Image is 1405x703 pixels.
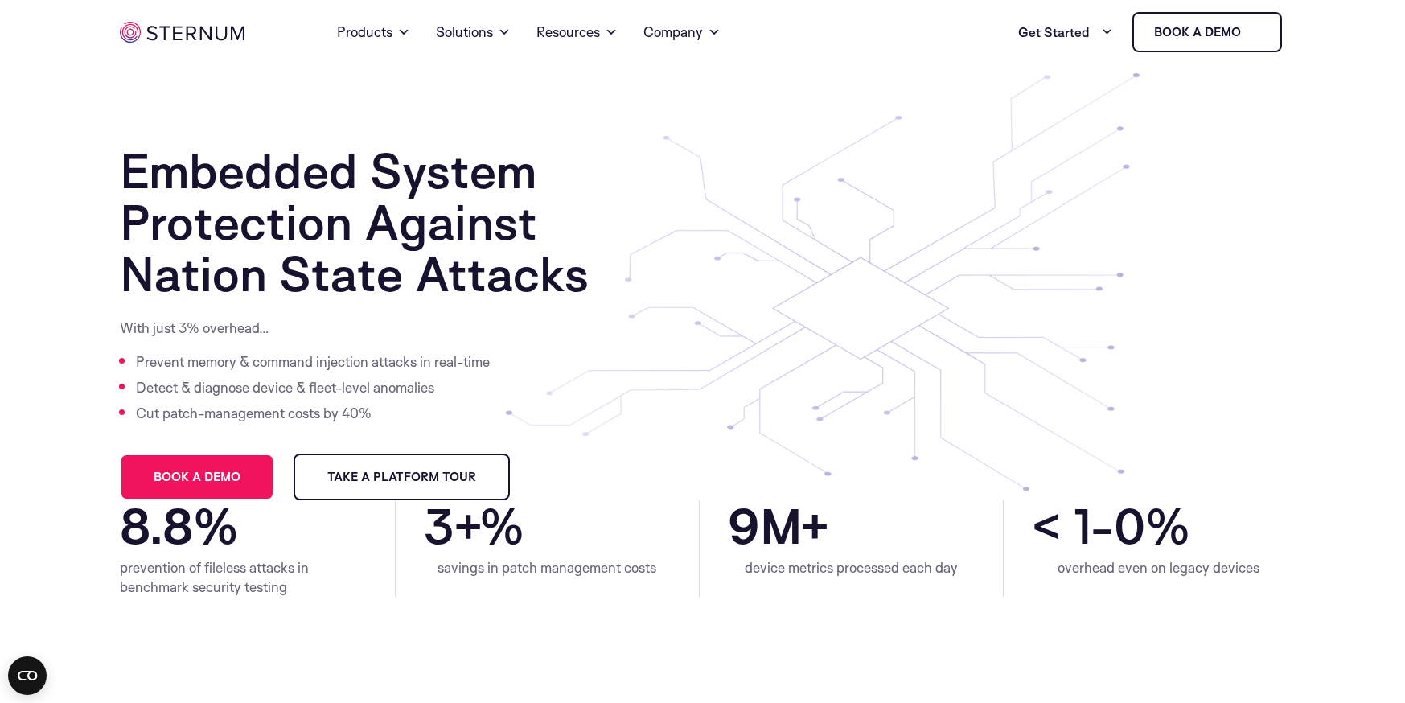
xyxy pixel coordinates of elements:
[454,500,671,552] span: +%
[424,558,671,578] div: savings in patch management costs
[1018,16,1113,48] a: Get Started
[120,558,367,597] div: prevention of fileless attacks in benchmark security testing
[728,500,760,552] span: 9
[1132,12,1282,52] a: Book a demo
[154,471,240,483] span: Book a demo
[760,500,975,552] span: M+
[1032,500,1114,552] span: < 1-
[120,145,671,299] h1: Embedded System Protection Against Nation State Attacks
[643,3,721,61] a: Company
[536,3,618,61] a: Resources
[136,349,494,375] li: Prevent memory & command injection attacks in real-time
[120,22,244,43] img: sternum iot
[120,454,274,500] a: Book a demo
[193,500,367,552] span: %
[728,558,975,578] div: device metrics processed each day
[294,454,510,500] a: Take a Platform Tour
[1247,26,1260,39] img: sternum iot
[424,500,454,552] span: 3
[436,3,511,61] a: Solutions
[337,3,410,61] a: Products
[327,471,476,483] span: Take a Platform Tour
[1114,500,1145,552] span: 0
[136,401,494,426] li: Cut patch-management costs by 40%
[120,319,494,338] p: With just 3% overhead…
[136,375,494,401] li: Detect & diagnose device & fleet-level anomalies
[120,500,193,552] span: 8.8
[1032,558,1285,578] div: overhead even on legacy devices
[1145,500,1285,552] span: %
[8,656,47,695] button: Open CMP widget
